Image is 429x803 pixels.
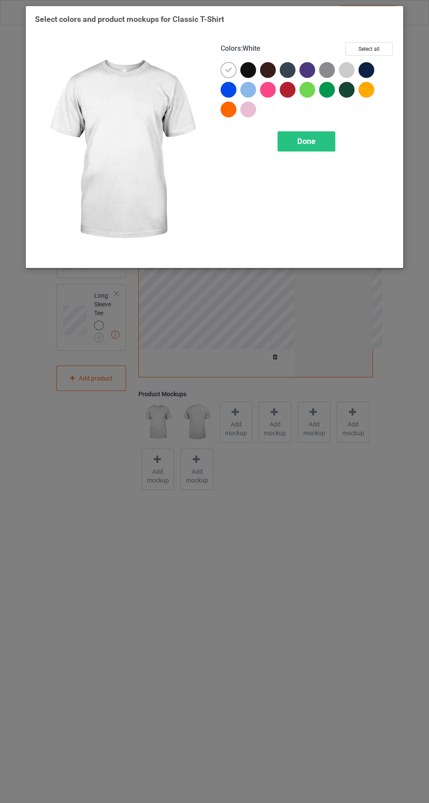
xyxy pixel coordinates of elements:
[243,44,260,53] span: White
[221,44,241,53] span: Colors
[297,137,316,146] span: Done
[221,44,260,53] h4: :
[35,42,208,259] img: regular.jpg
[319,62,335,78] img: heather_texture.png
[345,42,393,56] button: Select all
[35,14,224,24] span: Select colors and product mockups for Classic T-Shirt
